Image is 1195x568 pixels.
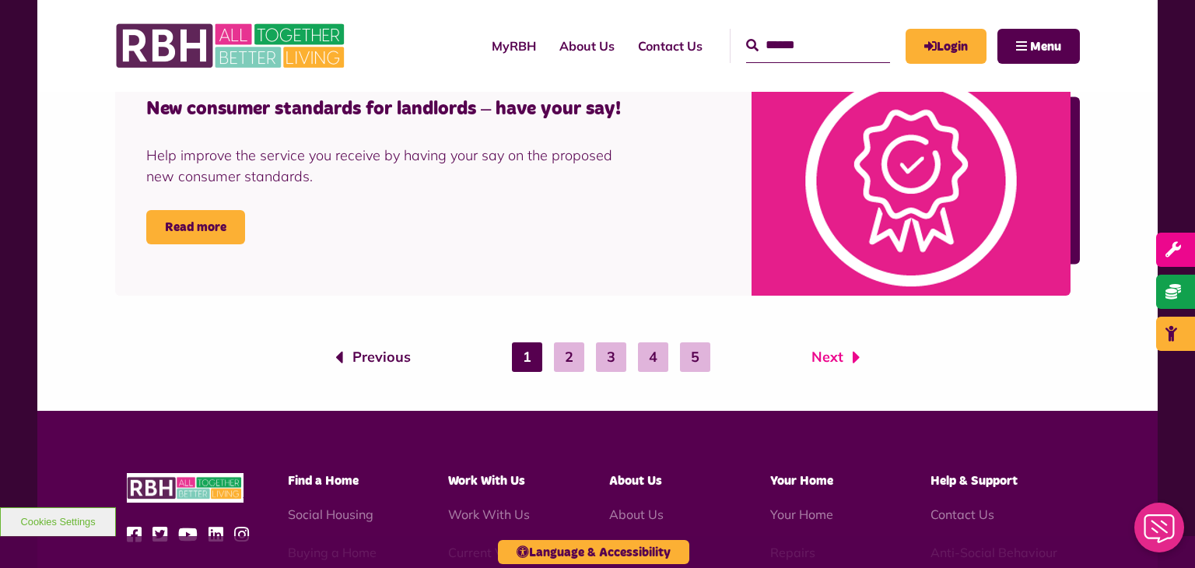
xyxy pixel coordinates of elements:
[930,475,1018,487] span: Help & Support
[498,540,689,564] button: Language & Accessibility
[1030,40,1061,53] span: Menu
[626,25,714,67] a: Contact Us
[906,29,986,64] a: MyRBH
[288,507,373,522] a: Social Housing - open in a new tab
[146,145,627,187] div: Help improve the service you receive by having your say on the proposed new consumer standards.
[638,342,668,372] a: 4
[127,473,244,503] img: RBH
[930,507,994,522] a: Contact Us
[746,29,890,62] input: Search
[997,29,1080,64] button: Navigation
[146,210,245,244] a: Read more New consumer standards for landlords – have your say!
[596,342,626,372] a: 3
[811,347,860,367] a: Next page
[288,475,359,487] span: Find a Home
[448,507,530,522] a: Work With Us
[752,66,1071,296] img: Setting Standards With Bg
[770,507,833,522] a: Your Home
[554,342,584,372] a: 2
[448,475,525,487] span: Work With Us
[609,507,664,522] a: About Us
[115,16,349,76] img: RBH
[512,342,542,372] a: 1
[680,342,710,372] a: 5
[609,475,662,487] span: About Us
[1125,498,1195,568] iframe: Netcall Web Assistant for live chat
[770,475,833,487] span: Your Home
[548,25,626,67] a: About Us
[480,25,548,67] a: MyRBH
[146,97,627,121] h4: New consumer standards for landlords – have your say!
[335,347,411,367] a: Previous page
